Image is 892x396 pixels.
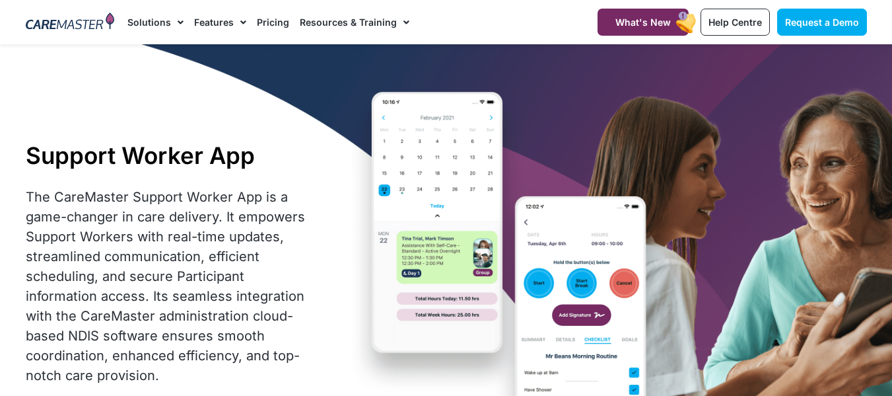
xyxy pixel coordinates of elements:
[785,17,859,28] span: Request a Demo
[777,9,867,36] a: Request a Demo
[708,17,762,28] span: Help Centre
[26,13,115,32] img: CareMaster Logo
[26,141,312,169] h1: Support Worker App
[598,9,689,36] a: What's New
[26,187,312,385] div: The CareMaster Support Worker App is a game-changer in care delivery. It empowers Support Workers...
[615,17,671,28] span: What's New
[701,9,770,36] a: Help Centre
